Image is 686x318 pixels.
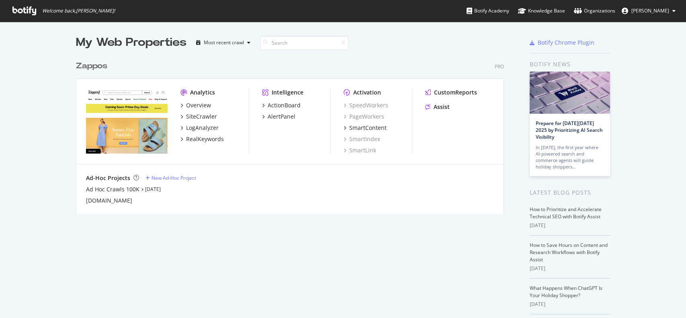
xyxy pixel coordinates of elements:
div: Zappos [76,60,107,72]
a: New Ad-Hoc Project [145,174,196,181]
div: Organizations [574,7,615,15]
div: CustomReports [434,88,477,96]
div: SiteCrawler [186,113,217,121]
div: Latest Blog Posts [530,188,610,197]
button: [PERSON_NAME] [615,4,682,17]
div: [DATE] [530,222,610,229]
div: ActionBoard [268,101,301,109]
div: [DATE] [530,265,610,272]
a: Ad Hoc Crawls 100K [86,185,139,193]
a: Overview [180,101,211,109]
a: SiteCrawler [180,113,217,121]
div: In [DATE], the first year where AI-powered search and commerce agents will guide holiday shoppers… [536,144,604,170]
a: PageWorkers [344,113,384,121]
span: Robert Avila [631,7,669,14]
a: SmartLink [344,146,376,154]
a: Assist [425,103,450,111]
div: LogAnalyzer [186,124,219,132]
div: Botify Academy [467,7,509,15]
img: zappos.com [86,88,168,154]
div: My Web Properties [76,35,186,51]
a: How to Prioritize and Accelerate Technical SEO with Botify Assist [530,206,602,220]
a: RealKeywords [180,135,224,143]
a: Zappos [76,60,111,72]
div: New Ad-Hoc Project [152,174,196,181]
a: [DATE] [145,186,161,193]
a: Botify Chrome Plugin [530,39,594,47]
a: SmartIndex [344,135,380,143]
div: Botify news [530,60,610,69]
a: SmartContent [344,124,387,132]
span: Welcome back, [PERSON_NAME] ! [42,8,115,14]
div: Knowledge Base [518,7,565,15]
div: Ad-Hoc Projects [86,174,130,182]
a: LogAnalyzer [180,124,219,132]
div: SmartContent [349,124,387,132]
a: Prepare for [DATE][DATE] 2025 by Prioritizing AI Search Visibility [536,120,603,140]
div: Most recent crawl [204,40,244,45]
div: Botify Chrome Plugin [538,39,594,47]
div: RealKeywords [186,135,224,143]
a: SpeedWorkers [344,101,388,109]
button: Most recent crawl [193,36,254,49]
a: What Happens When ChatGPT Is Your Holiday Shopper? [530,285,602,299]
a: AlertPanel [262,113,295,121]
a: ActionBoard [262,101,301,109]
img: Prepare for Black Friday 2025 by Prioritizing AI Search Visibility [530,72,610,114]
div: Intelligence [272,88,303,96]
a: CustomReports [425,88,477,96]
div: grid [76,51,510,214]
div: Overview [186,101,211,109]
div: [DATE] [530,301,610,308]
div: Analytics [190,88,215,96]
input: Search [260,36,348,50]
a: How to Save Hours on Content and Research Workflows with Botify Assist [530,242,608,263]
div: Assist [434,103,450,111]
div: Activation [353,88,381,96]
div: AlertPanel [268,113,295,121]
div: Pro [495,63,504,70]
a: [DOMAIN_NAME] [86,197,132,205]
